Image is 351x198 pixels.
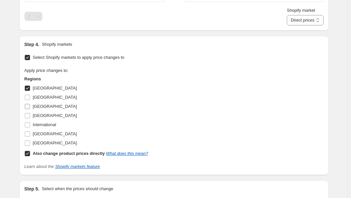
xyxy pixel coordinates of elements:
span: [GEOGRAPHIC_DATA] [33,104,77,109]
h2: Step 4. [24,41,39,48]
span: Shopify market [287,8,315,13]
span: [GEOGRAPHIC_DATA] [33,131,77,136]
span: [GEOGRAPHIC_DATA] [33,86,77,91]
nav: Pagination [24,12,42,21]
span: Apply price changes to: [24,68,68,73]
h3: Regions [24,76,148,82]
span: International [33,122,56,127]
span: Select Shopify markets to apply price changes to [33,55,124,60]
i: Learn about the [24,164,100,169]
p: Shopify markets [42,41,72,48]
h2: Step 5. [24,186,39,192]
span: [GEOGRAPHIC_DATA] [33,113,77,118]
b: Also change product prices directly [33,151,105,156]
a: Shopify markets feature [55,164,100,169]
span: [GEOGRAPHIC_DATA] [33,140,77,145]
p: Select when the prices should change [42,186,113,192]
a: What does this mean? [106,151,148,156]
span: [GEOGRAPHIC_DATA] [33,95,77,100]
